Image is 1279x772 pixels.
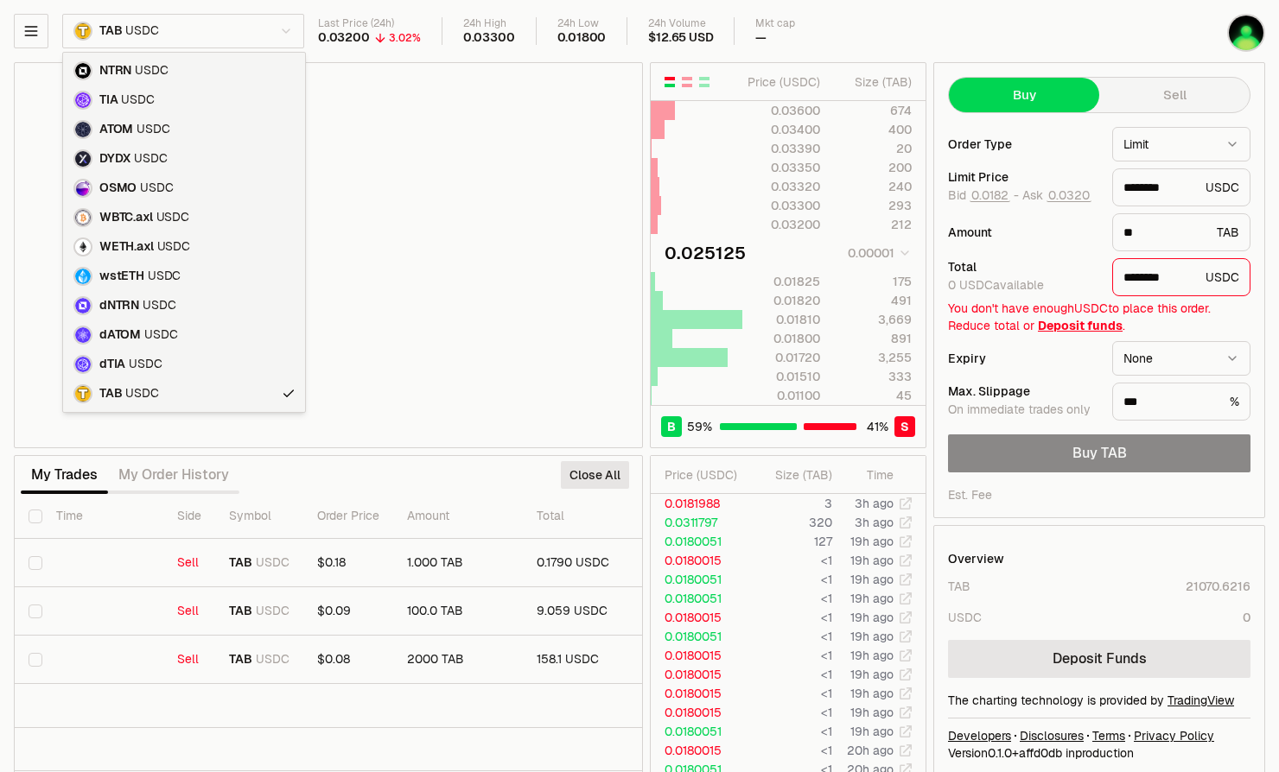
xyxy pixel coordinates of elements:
span: USDC [144,327,177,343]
img: wbtc.png [73,208,92,227]
span: TIA [99,92,118,108]
img: wsteth.svg [73,267,92,286]
img: dTIA.svg [73,355,92,374]
img: TAB.png [73,384,92,403]
span: USDC [157,239,190,255]
span: USDC [121,92,154,108]
span: USDC [137,122,169,137]
span: USDC [148,269,181,284]
span: dNTRN [99,298,139,313]
span: wstETH [99,269,144,284]
span: USDC [143,298,175,313]
img: dydx.png [73,149,92,168]
span: dTIA [99,357,125,372]
img: dNTRN.svg [73,296,92,315]
span: USDC [129,357,162,372]
span: USDC [125,386,158,402]
span: WETH.axl [99,239,154,255]
span: dATOM [99,327,141,343]
img: atom.png [73,120,92,139]
span: USDC [134,151,167,167]
img: osmo.png [73,179,92,198]
span: OSMO [99,180,137,196]
span: NTRN [99,63,131,79]
img: celestia.png [73,91,92,110]
img: ntrn.png [73,61,92,80]
span: USDC [135,63,168,79]
span: WBTC.axl [99,210,153,225]
img: dATOM.svg [73,326,92,345]
span: USDC [156,210,189,225]
span: USDC [140,180,173,196]
img: eth-white.png [73,237,92,256]
span: TAB [99,386,122,402]
span: DYDX [99,151,130,167]
span: ATOM [99,122,133,137]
